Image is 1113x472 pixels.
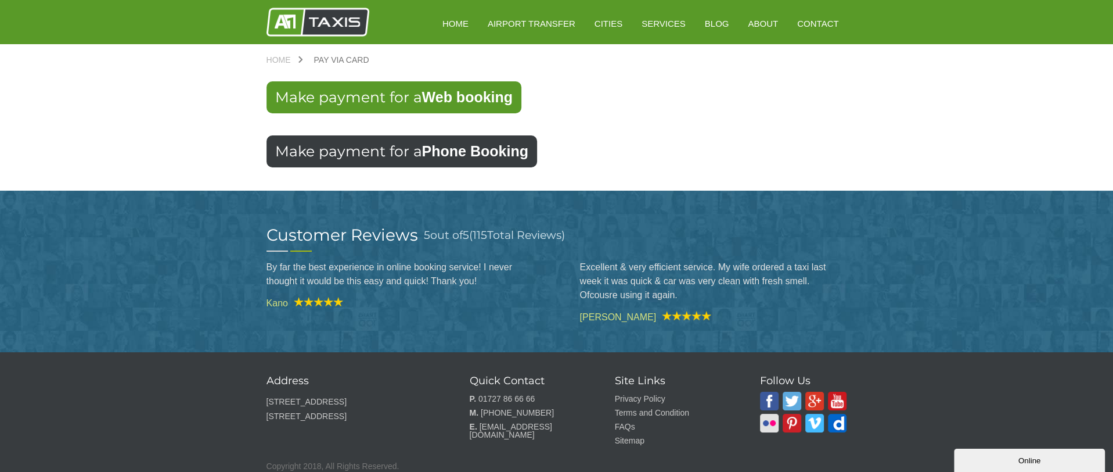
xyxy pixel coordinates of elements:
[473,228,487,242] span: 115
[424,228,430,242] span: 5
[615,408,689,417] a: Terms and Condition
[470,376,586,386] h3: Quick Contact
[266,395,441,424] p: [STREET_ADDRESS] [STREET_ADDRESS]
[580,311,847,322] cite: [PERSON_NAME]
[266,135,537,167] a: Make payment for aPhone Booking
[481,408,554,417] a: [PHONE_NUMBER]
[266,297,534,308] cite: Kano
[266,227,418,243] h2: Customer Reviews
[266,8,369,37] img: A1 Taxis
[266,81,521,113] a: Make payment for aWeb booking
[288,297,343,306] img: A1 Taxis Review
[302,56,381,64] a: Pay via Card
[760,376,847,386] h3: Follow Us
[615,422,635,431] a: FAQs
[266,252,534,297] blockquote: By far the best experience in online booking service! I never thought it would be this easy and q...
[463,228,469,242] span: 5
[422,143,528,159] strong: Phone Booking
[424,227,565,244] h3: out of ( Total Reviews)
[580,252,847,311] blockquote: Excellent & very efficient service. My wife ordered a taxi last week it was quick & car was very ...
[470,408,479,417] strong: M.
[740,9,786,38] a: About
[615,376,731,386] h3: Site Links
[615,394,665,403] a: Privacy Policy
[656,311,711,320] img: A1 Taxis Review
[266,376,441,386] h3: Address
[470,422,552,439] a: [EMAIL_ADDRESS][DOMAIN_NAME]
[478,394,535,403] a: 01727 86 66 66
[789,9,847,38] a: Contact
[266,56,302,64] a: Home
[697,9,737,38] a: Blog
[954,446,1107,472] iframe: chat widget
[586,9,631,38] a: Cities
[434,9,477,38] a: HOME
[470,394,476,403] strong: P.
[470,422,477,431] strong: E.
[422,89,513,105] strong: Web booking
[633,9,694,38] a: Services
[615,436,644,445] a: Sitemap
[760,392,779,410] img: A1 Taxis
[480,9,583,38] a: Airport Transfer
